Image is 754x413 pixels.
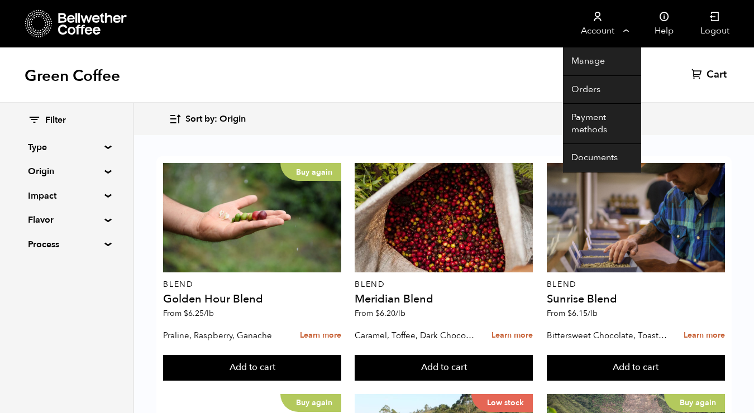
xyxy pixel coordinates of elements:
summary: Origin [28,165,105,178]
span: Sort by: Origin [185,113,246,126]
span: Filter [45,114,66,127]
p: Blend [547,281,725,289]
span: From [547,308,598,319]
button: Add to cart [547,355,725,381]
summary: Type [28,141,105,154]
p: Praline, Raspberry, Ganache [163,327,284,344]
span: /lb [204,308,214,319]
span: $ [184,308,188,319]
p: Low stock [471,394,533,412]
p: Blend [163,281,341,289]
h1: Green Coffee [25,66,120,86]
span: /lb [588,308,598,319]
summary: Impact [28,189,105,203]
a: Learn more [491,324,533,348]
p: Bittersweet Chocolate, Toasted Marshmallow, Candied Orange, Praline [547,327,668,344]
span: Cart [707,68,727,81]
p: Buy again [664,394,725,412]
bdi: 6.20 [375,308,405,319]
p: Caramel, Toffee, Dark Chocolate [355,327,476,344]
bdi: 6.15 [567,308,598,319]
summary: Flavor [28,213,105,227]
a: Documents [563,144,641,172]
h4: Sunrise Blend [547,294,725,305]
a: Learn more [300,324,341,348]
p: Buy again [280,394,341,412]
bdi: 6.25 [184,308,214,319]
button: Add to cart [355,355,533,381]
a: Manage [563,47,641,76]
h4: Meridian Blend [355,294,533,305]
span: From [163,308,214,319]
span: /lb [395,308,405,319]
a: Buy again [163,163,341,272]
span: $ [375,308,380,319]
a: Orders [563,76,641,104]
a: Payment methods [563,104,641,144]
span: $ [567,308,572,319]
button: Sort by: Origin [169,106,246,132]
p: Blend [355,281,533,289]
a: Cart [691,68,729,81]
span: From [355,308,405,319]
summary: Process [28,238,105,251]
a: Learn more [684,324,725,348]
p: Buy again [280,163,341,181]
button: Add to cart [163,355,341,381]
h4: Golden Hour Blend [163,294,341,305]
